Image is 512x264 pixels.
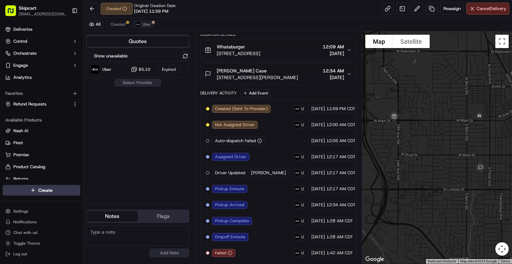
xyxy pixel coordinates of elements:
[215,154,246,160] span: Assigned Driver
[311,154,325,160] span: [DATE]
[295,186,300,192] img: uber-new-logo.jpeg
[326,106,355,112] span: 11:59 PM CDT
[323,43,344,50] span: 12:09 AM
[3,239,80,248] button: Toggle Theme
[3,125,80,136] button: Nash AI
[215,138,256,144] span: Auto-dispatch Failed
[495,35,509,48] button: Toggle fullscreen view
[326,250,353,256] span: 1:42 AM CDT
[364,255,386,264] a: Open this area in Google Maps (opens a new window)
[3,207,80,216] button: Settings
[3,60,80,71] button: Engage
[5,140,78,146] a: Fleet
[13,26,32,32] span: Deliveries
[3,99,80,109] button: Refund Requests
[365,35,393,48] button: Show street map
[301,106,304,111] span: Uber
[215,122,255,128] span: Not Assigned Driver
[301,250,304,256] span: Uber
[477,6,506,12] span: Cancel Delivery
[3,249,80,259] button: Log out
[101,3,133,15] button: Created
[13,38,27,44] span: Control
[134,8,168,14] span: [DATE] 11:59 PM
[91,65,99,74] img: Uber
[19,5,36,11] button: Skipcart
[323,74,344,81] span: [DATE]
[200,90,237,96] div: Delivery Activity
[3,138,80,148] button: Fleet
[215,234,245,240] span: Dropoff Enroute
[295,122,300,127] img: uber-new-logo.jpeg
[295,154,300,160] img: uber-new-logo.jpeg
[215,250,226,256] span: Failed
[295,218,300,224] img: uber-new-logo.jpeg
[201,63,356,85] button: [PERSON_NAME] Case[STREET_ADDRESS][PERSON_NAME]12:34 AM[DATE]
[215,186,244,192] span: Pickup Enroute
[138,211,189,222] button: Flags
[311,170,325,176] span: [DATE]
[443,6,461,12] span: Reassign
[13,101,46,107] span: Refund Requests
[311,186,325,192] span: [DATE]
[311,234,325,240] span: [DATE]
[13,209,28,214] span: Settings
[311,250,325,256] span: [DATE]
[201,39,356,61] button: Whataburger[STREET_ADDRESS]12:09 AM[DATE]
[311,122,325,128] span: [DATE]
[440,3,464,15] button: Reassign
[13,140,23,146] span: Fleet
[364,255,386,264] img: Google
[301,234,304,240] span: Uber
[393,35,430,48] button: Show satellite imagery
[3,48,80,59] button: Orchestrate
[135,22,141,27] img: uber-new-logo.jpeg
[3,115,80,125] div: Available Products
[495,242,509,256] button: Map camera controls
[301,122,304,127] span: Uber
[217,74,298,81] span: [STREET_ADDRESS][PERSON_NAME]
[111,22,125,27] span: Created
[3,88,80,99] div: Favorites
[215,218,249,224] span: Pickup Complete
[132,20,154,28] button: Uber
[311,138,325,144] span: [DATE]
[38,187,53,194] span: Create
[86,20,104,28] button: All
[501,259,510,263] a: Terms (opens in new tab)
[301,154,304,160] span: Uber
[134,3,176,8] span: Original Creation Date
[94,53,128,59] label: Show unavailable
[13,128,28,134] span: Nash AI
[326,138,356,144] span: 12:05 AM CDT
[13,50,37,56] span: Orchestrate
[215,106,268,112] span: Created (Sent To Provider)
[326,218,353,224] span: 1:28 AM CDT
[3,228,80,237] button: Chat with us!
[466,3,509,15] button: CancelDelivery
[13,241,40,246] span: Toggle Theme
[139,67,150,72] span: $5.10
[323,50,344,57] span: [DATE]
[301,170,304,176] span: Uber
[295,106,300,111] img: uber-new-logo.jpeg
[323,67,344,74] span: 12:34 AM
[311,202,325,208] span: [DATE]
[3,162,80,172] button: Product Catalog
[19,11,66,17] span: [EMAIL_ADDRESS][DOMAIN_NAME]
[5,176,78,182] a: Returns
[13,152,29,158] span: Promise
[326,122,356,128] span: 12:00 AM CDT
[217,50,260,57] span: [STREET_ADDRESS]
[295,202,300,208] img: uber-new-logo.jpeg
[158,65,180,74] div: Expired
[3,3,69,19] button: Skipcart[EMAIL_ADDRESS][DOMAIN_NAME]
[102,67,111,72] span: Uber
[142,22,151,27] span: Uber
[13,62,28,68] span: Engage
[13,74,32,80] span: Analytics
[428,259,456,264] button: Keyboard shortcuts
[311,106,325,112] span: [DATE]
[217,43,245,50] span: Whataburger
